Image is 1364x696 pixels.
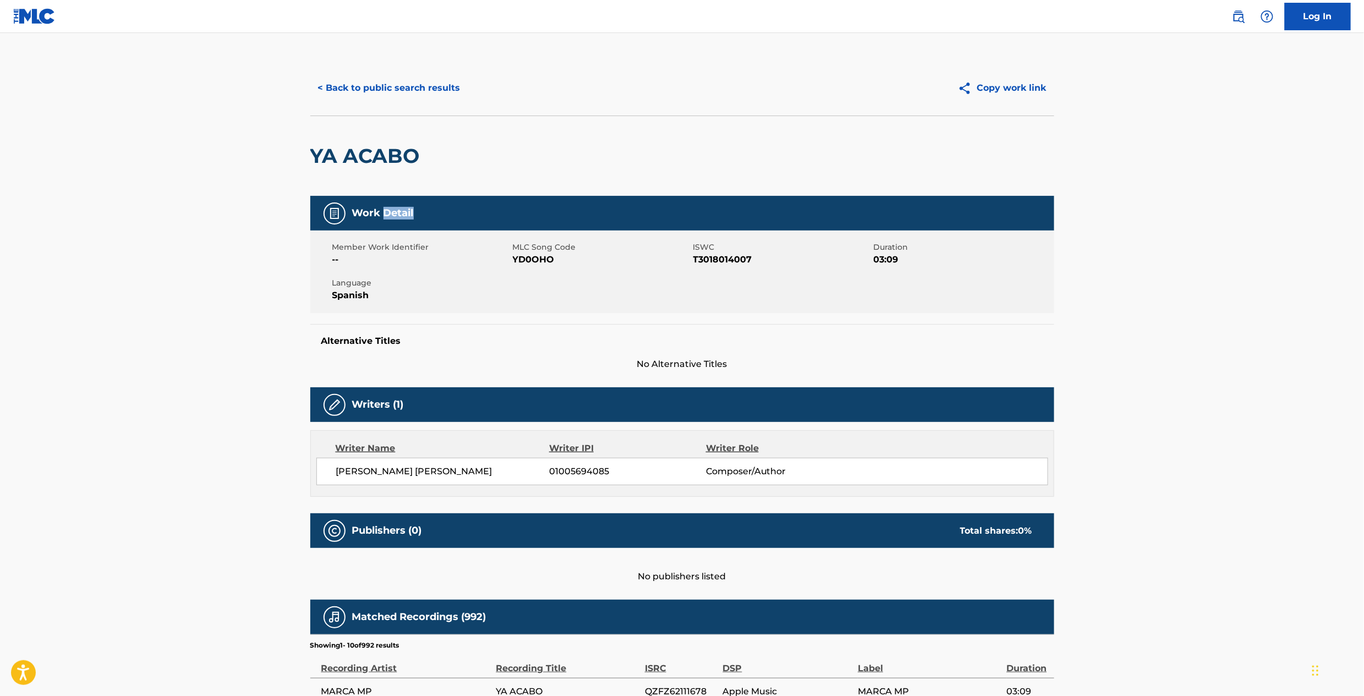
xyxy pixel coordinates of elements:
div: Drag [1312,654,1319,687]
span: 0 % [1018,525,1032,536]
div: Total shares: [960,524,1032,538]
div: Writer Role [706,442,848,455]
div: No publishers listed [310,548,1054,583]
div: Recording Title [496,650,639,675]
img: Copy work link [958,81,977,95]
img: Matched Recordings [328,611,341,624]
span: -- [332,253,510,266]
div: Writer Name [336,442,550,455]
h5: Work Detail [352,207,414,220]
button: < Back to public search results [310,74,468,102]
span: Member Work Identifier [332,242,510,253]
span: 01005694085 [549,465,705,478]
img: Writers [328,398,341,412]
span: Composer/Author [706,465,848,478]
h5: Publishers (0) [352,524,422,537]
img: search [1232,10,1245,23]
img: Publishers [328,524,341,538]
h5: Matched Recordings (992) [352,611,486,623]
span: No Alternative Titles [310,358,1054,371]
span: T3018014007 [693,253,871,266]
span: MLC Song Code [513,242,691,253]
div: Recording Artist [321,650,491,675]
h2: YA ACABO [310,144,425,168]
div: DSP [723,650,852,675]
h5: Alternative Titles [321,336,1043,347]
h5: Writers (1) [352,398,404,411]
iframe: Chat Widget [1309,643,1364,696]
span: [PERSON_NAME] [PERSON_NAME] [336,465,550,478]
span: 03:09 [874,253,1051,266]
img: Work Detail [328,207,341,220]
button: Copy work link [950,74,1054,102]
div: Writer IPI [549,442,706,455]
div: Duration [1007,650,1049,675]
p: Showing 1 - 10 of 992 results [310,640,399,650]
span: ISWC [693,242,871,253]
span: Duration [874,242,1051,253]
div: ISRC [645,650,717,675]
img: MLC Logo [13,8,56,24]
div: Label [858,650,1001,675]
span: Spanish [332,289,510,302]
a: Public Search [1228,6,1250,28]
span: Language [332,277,510,289]
span: YD0OHO [513,253,691,266]
a: Log In [1285,3,1351,30]
div: Help [1256,6,1278,28]
img: help [1261,10,1274,23]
